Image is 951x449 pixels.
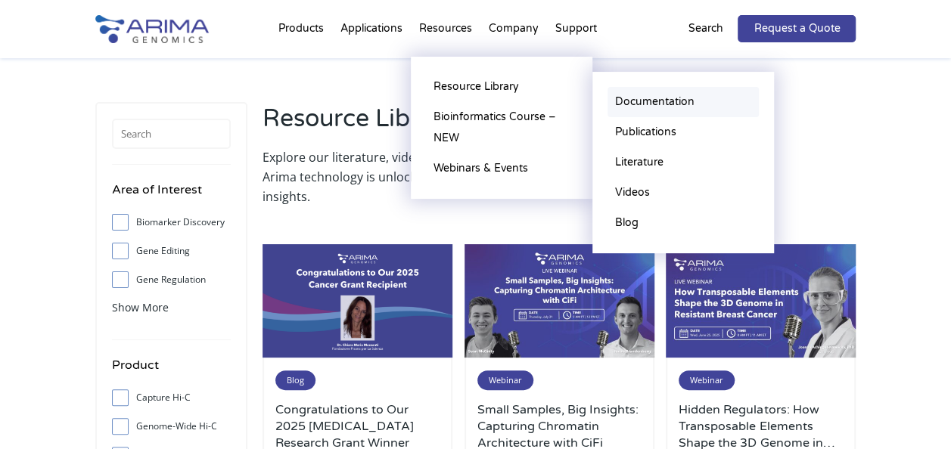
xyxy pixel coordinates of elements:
[275,370,315,390] span: Blog
[608,117,759,147] a: Publications
[263,147,552,206] p: Explore our literature, videos, blogs to learn how Arima technology is unlocking new biological i...
[465,244,654,358] img: July-2025-webinar-3-500x300.jpg
[688,19,723,39] p: Search
[477,370,533,390] span: Webinar
[426,102,577,153] a: Bioinformatics Course – NEW
[95,15,209,43] img: Arima-Genomics-logo
[426,72,577,102] a: Resource Library
[666,244,856,358] img: Use-This-For-Webinar-Images-1-500x300.jpg
[112,240,231,262] label: Gene Editing
[112,211,231,234] label: Biomarker Discovery
[679,370,735,390] span: Webinar
[112,180,231,211] h4: Area of Interest
[263,244,452,358] img: genome-assembly-grant-2025-500x300.png
[112,119,231,149] input: Search
[112,355,231,386] h4: Product
[608,208,759,238] a: Blog
[426,153,577,184] a: Webinars & Events
[608,178,759,208] a: Videos
[263,102,552,147] h2: Resource Library
[608,147,759,178] a: Literature
[112,415,231,438] label: Genome-Wide Hi-C
[112,300,169,314] span: Show More
[112,386,231,409] label: Capture Hi-C
[738,15,856,42] a: Request a Quote
[608,87,759,117] a: Documentation
[112,268,231,291] label: Gene Regulation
